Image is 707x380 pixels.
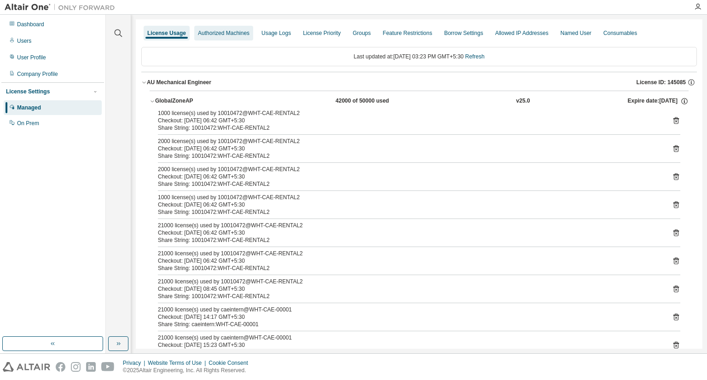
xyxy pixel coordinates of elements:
div: Managed [17,104,41,111]
div: 2000 license(s) used by 10010472@WHT-CAE-RENTAL2 [158,166,658,173]
img: instagram.svg [71,362,81,372]
div: Share String: 10010472:WHT-CAE-RENTAL2 [158,236,658,244]
div: Checkout: [DATE] 14:17 GMT+5:30 [158,313,658,321]
div: 21000 license(s) used by caeintern@WHT-CAE-00001 [158,334,658,341]
div: Checkout: [DATE] 06:42 GMT+5:30 [158,173,658,180]
button: GlobalZoneAP42000 of 50000 usedv25.0Expire date:[DATE] [150,91,689,111]
div: User Profile [17,54,46,61]
div: Authorized Machines [198,29,249,37]
div: On Prem [17,120,39,127]
div: License Priority [303,29,341,37]
div: Dashboard [17,21,44,28]
div: 2000 license(s) used by 10010472@WHT-CAE-RENTAL2 [158,138,658,145]
div: Checkout: [DATE] 06:42 GMT+5:30 [158,201,658,208]
div: Share String: 10010472:WHT-CAE-RENTAL2 [158,265,658,272]
div: 1000 license(s) used by 10010472@WHT-CAE-RENTAL2 [158,194,658,201]
p: © 2025 Altair Engineering, Inc. All Rights Reserved. [123,367,254,374]
img: altair_logo.svg [3,362,50,372]
div: GlobalZoneAP [155,97,238,105]
img: youtube.svg [101,362,115,372]
div: Feature Restrictions [383,29,432,37]
div: 21000 license(s) used by 10010472@WHT-CAE-RENTAL2 [158,222,658,229]
div: Last updated at: [DATE] 03:23 PM GMT+5:30 [141,47,697,66]
div: Cookie Consent [209,359,253,367]
a: Refresh [465,53,485,60]
div: Share String: 10010472:WHT-CAE-RENTAL2 [158,152,658,160]
div: 42000 of 50000 used [336,97,418,105]
img: Altair One [5,3,120,12]
div: Groups [353,29,371,37]
div: Checkout: [DATE] 08:45 GMT+5:30 [158,285,658,293]
div: Share String: caeintern:WHT-CAE-00001 [158,321,658,328]
div: Users [17,37,31,45]
div: Share String: 10010472:WHT-CAE-RENTAL2 [158,180,658,188]
div: Consumables [603,29,637,37]
img: linkedin.svg [86,362,96,372]
div: Share String: 10010472:WHT-CAE-RENTAL2 [158,208,658,216]
div: Checkout: [DATE] 15:23 GMT+5:30 [158,341,658,349]
img: facebook.svg [56,362,65,372]
div: 1000 license(s) used by 10010472@WHT-CAE-RENTAL2 [158,109,658,117]
div: License Usage [147,29,186,37]
div: 21000 license(s) used by 10010472@WHT-CAE-RENTAL2 [158,278,658,285]
div: Checkout: [DATE] 06:42 GMT+5:30 [158,117,658,124]
div: Website Terms of Use [148,359,209,367]
div: Checkout: [DATE] 06:42 GMT+5:30 [158,145,658,152]
button: AU Mechanical EngineerLicense ID: 145085 [141,72,697,92]
div: Checkout: [DATE] 06:42 GMT+5:30 [158,229,658,236]
div: Privacy [123,359,148,367]
span: License ID: 145085 [637,79,686,86]
div: Named User [560,29,591,37]
div: Share String: 10010472:WHT-CAE-RENTAL2 [158,124,658,132]
div: Share String: 10010472:WHT-CAE-RENTAL2 [158,293,658,300]
div: Allowed IP Addresses [495,29,549,37]
div: Usage Logs [261,29,291,37]
div: Checkout: [DATE] 06:42 GMT+5:30 [158,257,658,265]
div: 21000 license(s) used by 10010472@WHT-CAE-RENTAL2 [158,250,658,257]
div: License Settings [6,88,50,95]
div: Expire date: [DATE] [628,97,689,105]
div: 21000 license(s) used by caeintern@WHT-CAE-00001 [158,306,658,313]
div: v25.0 [516,97,530,105]
div: Company Profile [17,70,58,78]
div: AU Mechanical Engineer [147,79,211,86]
div: Borrow Settings [444,29,483,37]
